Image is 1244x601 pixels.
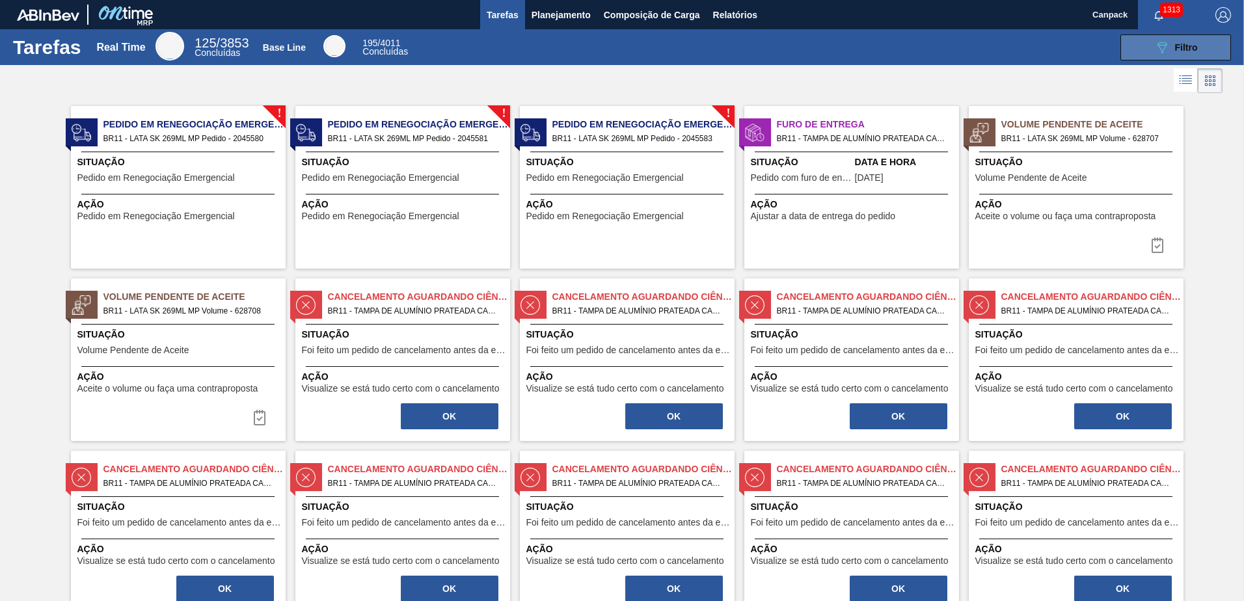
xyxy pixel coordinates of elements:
img: icon-task-complete [1150,237,1165,253]
span: BR11 - LATA SK 269ML MP Volume - 628707 [1001,131,1173,146]
span: Situação [302,328,507,341]
button: icon-task-complete [1142,232,1173,258]
span: / 4011 [362,38,400,48]
h1: Tarefas [13,40,81,55]
img: status [745,295,764,315]
span: BR11 - TAMPA DE ALUMÍNIO PRATEADA CANPACK CDL Pedido - 709078 [777,304,949,318]
img: status [745,123,764,142]
button: Filtro [1120,34,1231,60]
span: Relatórios [713,7,757,23]
span: Situação [975,328,1180,341]
span: Pedido com furo de entrega [751,173,852,183]
span: Foi feito um pedido de cancelamento antes da etapa de aguardando faturamento [526,518,731,528]
span: Foi feito um pedido de cancelamento antes da etapa de aguardando faturamento [302,345,507,355]
span: Visualize se está tudo certo com o cancelamento [751,384,949,394]
span: Situação [77,328,282,341]
button: OK [401,403,498,429]
span: Visualize se está tudo certo com o cancelamento [302,384,500,394]
span: Foi feito um pedido de cancelamento antes da etapa de aguardando faturamento [302,518,507,528]
span: Volume Pendente de Aceite [1001,118,1183,131]
div: Completar tarefa: 30328448 [244,405,275,431]
span: Data e Hora [855,155,956,169]
div: Base Line [362,39,408,56]
span: Situação [751,328,956,341]
img: status [296,468,316,487]
span: Situação [751,500,956,514]
span: Concluídas [195,47,240,58]
span: BR11 - TAMPA DE ALUMÍNIO PRATEADA CANPACK CDL Pedido - 2037752 [777,131,949,146]
img: TNhmsLtSVTkK8tSr43FrP2fwEKptu5GPRR3wAAAABJRU5ErkJggg== [17,9,79,21]
span: Cancelamento aguardando ciência [552,462,735,476]
div: Completar tarefa: 30318633 [848,402,949,431]
img: status [521,468,540,487]
span: Pedido em Renegociação Emergencial [302,211,459,221]
span: Foi feito um pedido de cancelamento antes da etapa de aguardando faturamento [975,518,1180,528]
span: Visualize se está tudo certo com o cancelamento [526,384,724,394]
img: status [72,295,91,315]
div: Real Time [96,42,145,53]
span: Pedido em Renegociação Emergencial [77,173,235,183]
img: icon-task-complete [252,410,267,425]
div: Visão em Cards [1198,68,1223,93]
span: 195 [362,38,377,48]
span: Foi feito um pedido de cancelamento antes da etapa de aguardando faturamento [751,518,956,528]
span: Ajustar a data de entrega do pedido [751,211,896,221]
div: Visão em Lista [1174,68,1198,93]
span: Volume Pendente de Aceite [975,173,1087,183]
span: Pedido em Renegociação Emergencial [103,118,286,131]
span: Pedido em Renegociação Emergencial [526,211,684,221]
div: Base Line [263,42,306,53]
span: Cancelamento aguardando ciência [328,462,510,476]
span: Ação [526,542,731,556]
span: BR11 - TAMPA DE ALUMÍNIO PRATEADA CANPACK CDL Pedido - 753293 [1001,304,1173,318]
img: status [521,295,540,315]
div: Base Line [323,35,345,57]
span: Cancelamento aguardando ciência [1001,290,1183,304]
img: status [296,123,316,142]
span: Ação [526,370,731,384]
span: BR11 - LATA SK 269ML MP Pedido - 2045581 [328,131,500,146]
span: Ação [526,198,731,211]
span: Pedido em Renegociação Emergencial [77,211,235,221]
span: Cancelamento aguardando ciência [777,462,959,476]
span: 125 [195,36,216,50]
img: Logout [1215,7,1231,23]
button: Notificações [1138,6,1180,24]
span: Foi feito um pedido de cancelamento antes da etapa de aguardando faturamento [526,345,731,355]
img: status [72,468,91,487]
span: BR11 - LATA SK 269ML MP Pedido - 2045580 [103,131,275,146]
span: Situação [975,500,1180,514]
div: Completar tarefa: 30316902 [624,402,724,431]
button: OK [1074,403,1172,429]
span: Ação [302,370,507,384]
span: Situação [526,500,731,514]
span: Cancelamento aguardando ciência [552,290,735,304]
span: BR11 - TAMPA DE ALUMÍNIO PRATEADA CANPACK CDL Pedido - 812810 [103,476,275,490]
span: Situação [302,155,507,169]
span: Composição de Carga [604,7,700,23]
span: Pedido em Renegociação Emergencial [552,118,735,131]
span: Ação [77,198,282,211]
img: status [72,123,91,142]
span: BR11 - TAMPA DE ALUMÍNIO PRATEADA CANPACK CDL Pedido - 812813 [777,476,949,490]
div: Completar tarefa: 30319568 [1073,402,1173,431]
div: Completar tarefa: 30328447 [1142,232,1173,258]
span: Aceite o volume ou faça uma contraproposta [975,211,1156,221]
span: Situação [302,500,507,514]
span: Foi feito um pedido de cancelamento antes da etapa de aguardando faturamento [751,345,956,355]
span: Pedido em Renegociação Emergencial [328,118,510,131]
img: status [521,123,540,142]
span: Volume Pendente de Aceite [103,290,286,304]
span: BR11 - LATA SK 269ML MP Pedido - 2045583 [552,131,724,146]
span: Furo de Entrega [777,118,959,131]
span: BR11 - TAMPA DE ALUMÍNIO PRATEADA CANPACK CDL Pedido - 812814 [1001,476,1173,490]
span: Ação [302,198,507,211]
span: Visualize se está tudo certo com o cancelamento [751,556,949,566]
span: BR11 - TAMPA DE ALUMÍNIO PRATEADA CANPACK CDL Pedido - 607198 [552,304,724,318]
span: Pedido em Renegociação Emergencial [302,173,459,183]
span: Volume Pendente de Aceite [77,345,189,355]
div: Completar tarefa: 30316901 [399,402,500,431]
img: status [969,123,989,142]
span: Pedido em Renegociação Emergencial [526,173,684,183]
span: Ação [302,542,507,556]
